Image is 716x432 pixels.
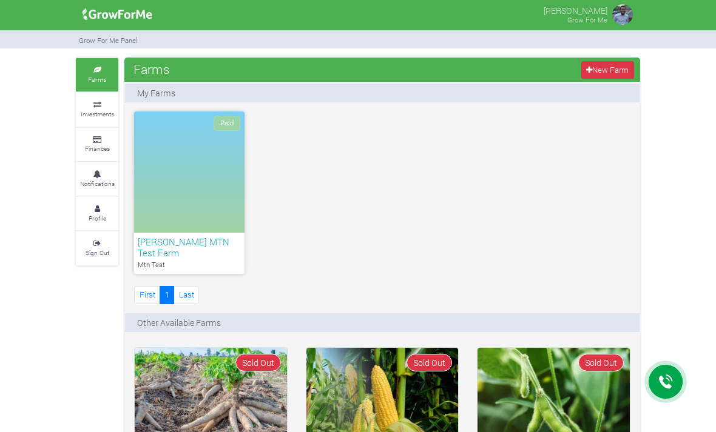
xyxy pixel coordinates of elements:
span: Farms [130,57,173,81]
a: Finances [76,128,118,161]
p: My Farms [137,87,175,99]
small: Profile [89,214,106,222]
a: Last [174,286,199,304]
small: Grow For Me Panel [79,36,138,45]
span: Sold Out [407,354,452,371]
img: growforme image [78,2,157,27]
small: Finances [85,144,110,153]
a: 1 [160,286,174,304]
a: Investments [76,93,118,126]
p: [PERSON_NAME] [544,2,607,17]
small: Notifications [80,179,115,188]
a: First [134,286,160,304]
span: Sold Out [578,354,624,371]
h6: [PERSON_NAME] MTN Test Farm [138,236,241,258]
small: Grow For Me [567,15,607,24]
a: Notifications [76,162,118,196]
a: Farms [76,58,118,91]
a: Sign Out [76,231,118,265]
nav: Page Navigation [134,286,199,304]
small: Sign Out [86,248,109,257]
span: Paid [214,116,240,131]
small: Farms [88,75,106,84]
a: New Farm [581,61,634,79]
a: Profile [76,197,118,230]
a: Paid [PERSON_NAME] MTN Test Farm Mtn Test [134,111,245,274]
span: Sold Out [235,354,281,371]
p: Other Available Farms [137,316,221,329]
small: Investments [81,110,114,118]
p: Mtn Test [138,260,241,270]
img: growforme image [610,2,635,27]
